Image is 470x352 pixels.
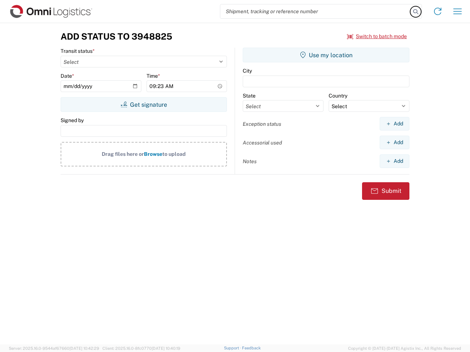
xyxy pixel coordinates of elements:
[243,67,252,74] label: City
[329,92,347,99] label: Country
[362,182,409,200] button: Submit
[380,117,409,131] button: Add
[61,117,84,124] label: Signed by
[348,345,461,352] span: Copyright © [DATE]-[DATE] Agistix Inc., All Rights Reserved
[102,151,144,157] span: Drag files here or
[9,346,99,351] span: Server: 2025.16.0-9544af67660
[220,4,411,18] input: Shipment, tracking or reference number
[380,154,409,168] button: Add
[347,30,407,43] button: Switch to batch mode
[147,73,160,79] label: Time
[243,139,282,146] label: Accessorial used
[243,158,257,165] label: Notes
[61,97,227,112] button: Get signature
[61,73,74,79] label: Date
[242,346,261,350] a: Feedback
[162,151,186,157] span: to upload
[243,48,409,62] button: Use my location
[69,346,99,351] span: [DATE] 10:42:29
[224,346,242,350] a: Support
[102,346,180,351] span: Client: 2025.16.0-8fc0770
[152,346,180,351] span: [DATE] 10:40:19
[144,151,162,157] span: Browse
[243,92,256,99] label: State
[243,121,281,127] label: Exception status
[61,31,172,42] h3: Add Status to 3948825
[380,136,409,149] button: Add
[61,48,95,54] label: Transit status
